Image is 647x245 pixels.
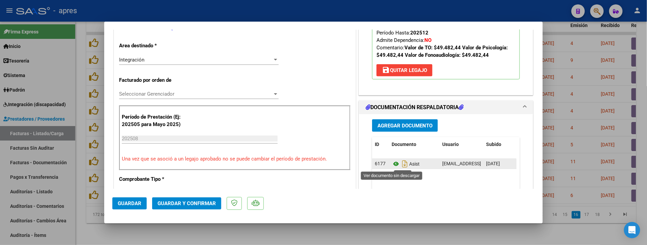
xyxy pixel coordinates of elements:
[119,175,189,183] p: Comprobante Tipo *
[359,101,533,114] mat-expansion-panel-header: DOCUMENTACIÓN RESPALDATORIA
[486,142,501,147] span: Subido
[376,45,508,58] span: Comentario:
[375,142,379,147] span: ID
[376,45,508,58] strong: Valor de TO: $49.482,44 Valor de Psicología: $49.482,44 Valor de Fonoaudiología: $49.482,44
[119,76,189,84] p: Facturado por orden de
[376,7,508,58] span: CUIL: Nombre y Apellido: Período Desde: Período Hasta: Admite Dependencia:
[424,37,431,43] strong: NO
[372,137,389,152] datatable-header-cell: ID
[366,103,463,112] h1: DOCUMENTACIÓN RESPALDATORIA
[486,161,500,166] span: [DATE]
[392,161,420,167] span: Asist
[624,222,640,238] div: Open Intercom Messenger
[119,91,273,97] span: Seleccionar Gerenciador
[382,67,427,73] span: Quitar Legajo
[382,66,390,74] mat-icon: save
[442,142,459,147] span: Usuario
[122,155,348,163] p: Una vez que se asoció a un legajo aprobado no se puede cambiar el período de prestación.
[389,137,440,152] datatable-header-cell: Documento
[483,137,517,152] datatable-header-cell: Subido
[410,30,428,36] strong: 202512
[400,158,409,169] i: Descargar documento
[376,64,432,76] button: Quitar Legajo
[119,42,189,50] p: Area destinado *
[152,197,221,210] button: Guardar y Confirmar
[119,57,144,63] span: Integración
[112,197,147,210] button: Guardar
[392,142,416,147] span: Documento
[118,200,141,206] span: Guardar
[442,161,597,166] span: [EMAIL_ADDRESS][DOMAIN_NAME] - SANATORIO MODELO QUILMES S.A.
[375,161,386,166] span: 6177
[377,123,432,129] span: Agregar Documento
[440,137,483,152] datatable-header-cell: Usuario
[158,200,216,206] span: Guardar y Confirmar
[122,113,190,128] p: Período de Prestación (Ej: 202505 para Mayo 2025)
[372,119,438,132] button: Agregar Documento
